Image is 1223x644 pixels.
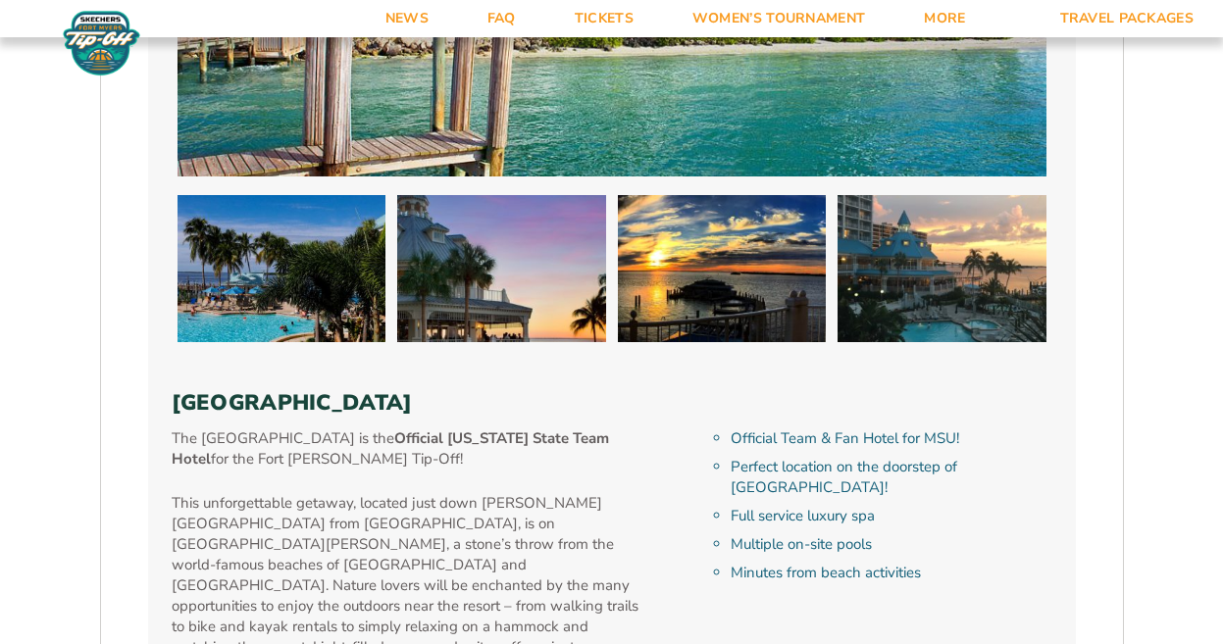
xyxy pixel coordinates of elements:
[731,506,1051,526] li: Full service luxury spa
[172,428,641,470] p: The [GEOGRAPHIC_DATA] is the for the Fort [PERSON_NAME] Tip-Off!
[731,534,1051,555] li: Multiple on-site pools
[59,10,144,76] img: Fort Myers Tip-Off
[731,563,1051,583] li: Minutes from beach activities
[838,195,1046,342] img: Marriott Sanibel Harbour Resort & Spa (2025 BEACH)
[172,428,609,469] strong: Official [US_STATE] State Team Hotel
[172,390,1052,416] h3: [GEOGRAPHIC_DATA]
[731,457,1051,498] li: Perfect location on the doorstep of [GEOGRAPHIC_DATA]!
[178,195,386,342] img: Marriott Sanibel Harbour Resort & Spa (2025 BEACH)
[731,428,1051,449] li: Official Team & Fan Hotel for MSU!
[397,195,606,342] img: Marriott Sanibel Harbour Resort & Spa (2025 BEACH)
[618,195,827,342] img: Marriott Sanibel Harbour Resort & Spa (2025 BEACH)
